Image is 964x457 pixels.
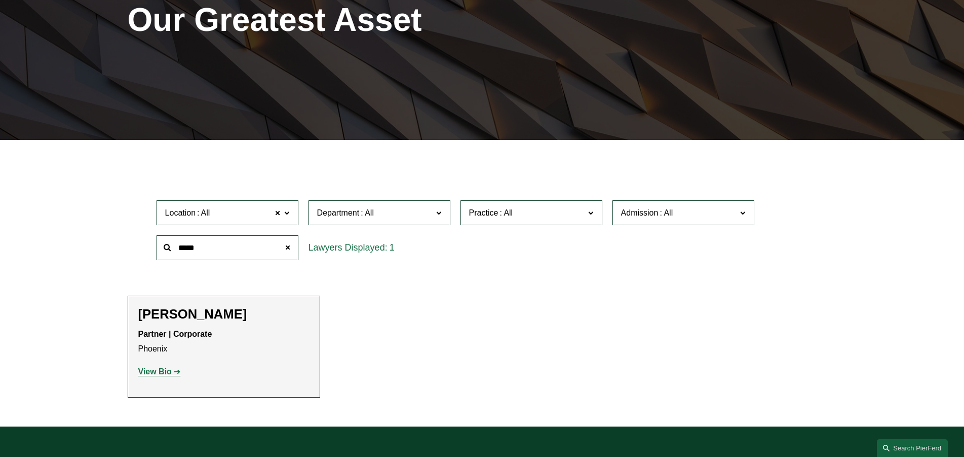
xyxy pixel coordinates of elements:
p: Phoenix [138,327,310,357]
a: Search this site [877,439,948,457]
span: All [201,206,210,220]
span: 1 [390,242,395,253]
a: View Bio [138,367,181,376]
strong: View Bio [138,367,172,376]
span: Location [165,208,196,217]
span: Admission [621,208,659,217]
span: Department [317,208,360,217]
h2: [PERSON_NAME] [138,306,310,322]
h1: Our Greatest Asset [128,2,600,39]
span: Practice [469,208,498,217]
strong: Partner | Corporate [138,330,212,338]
